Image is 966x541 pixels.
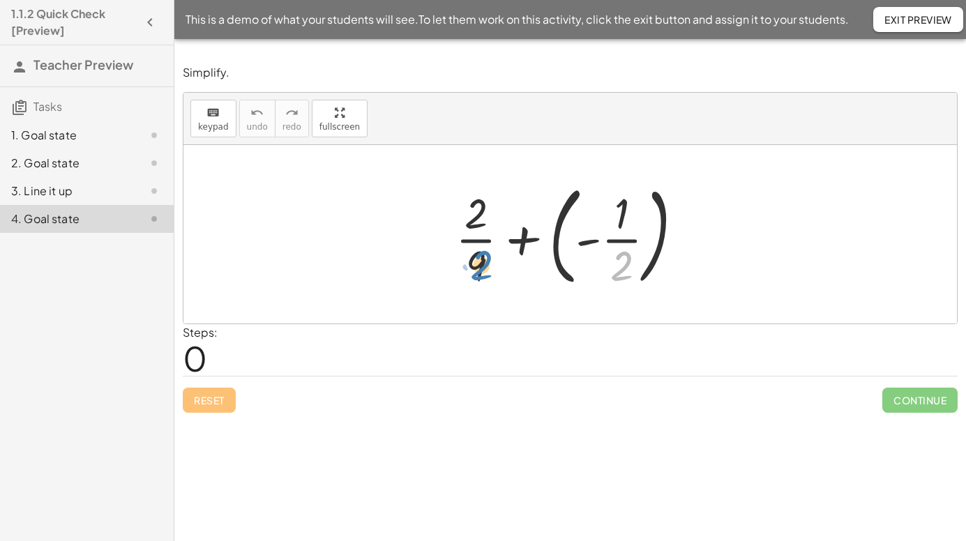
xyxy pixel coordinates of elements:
[198,122,229,132] span: keypad
[312,100,368,137] button: fullscreen
[285,105,299,121] i: redo
[250,105,264,121] i: undo
[319,122,360,132] span: fullscreen
[884,13,952,26] span: Exit Preview
[11,155,123,172] div: 2. Goal state
[146,155,163,172] i: Task not started.
[11,211,123,227] div: 4. Goal state
[190,100,236,137] button: keyboardkeypad
[11,127,123,144] div: 1. Goal state
[183,325,218,340] label: Steps:
[11,6,137,39] h4: 1.1.2 Quick Check [Preview]
[247,122,268,132] span: undo
[183,337,207,379] span: 0
[146,183,163,199] i: Task not started.
[206,105,220,121] i: keyboard
[146,127,163,144] i: Task not started.
[873,7,963,32] button: Exit Preview
[146,211,163,227] i: Task not started.
[33,56,133,73] span: Teacher Preview
[282,122,301,132] span: redo
[33,99,62,114] span: Tasks
[186,11,849,28] span: This is a demo of what your students will see. To let them work on this activity, click the exit ...
[183,65,958,81] p: Simplify.
[239,100,276,137] button: undoundo
[275,100,309,137] button: redoredo
[11,183,123,199] div: 3. Line it up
